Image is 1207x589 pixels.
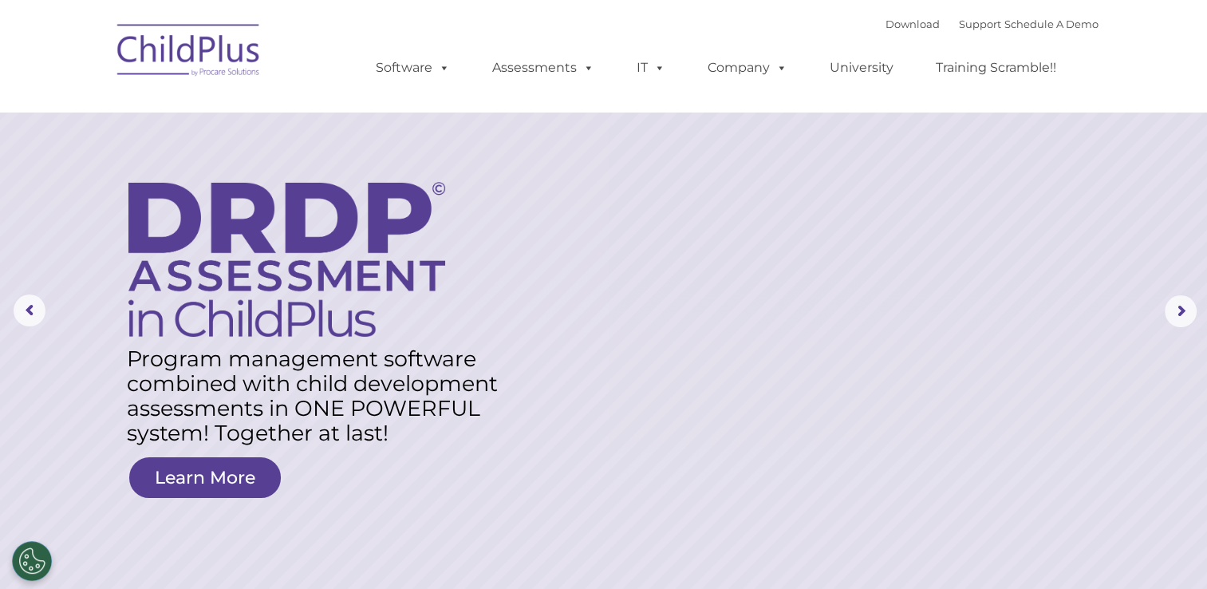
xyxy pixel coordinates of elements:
a: Support [959,18,1001,30]
a: Download [886,18,940,30]
font: | [886,18,1099,30]
span: Last name [222,105,270,117]
a: Assessments [476,52,610,84]
iframe: Chat Widget [1127,512,1207,589]
rs-layer: Program management software combined with child development assessments in ONE POWERFUL system! T... [127,346,513,445]
img: DRDP Assessment in ChildPlus [128,182,445,337]
span: Phone number [222,171,290,183]
a: Training Scramble!! [920,52,1072,84]
a: University [814,52,909,84]
a: Company [692,52,803,84]
a: Schedule A Demo [1004,18,1099,30]
button: Cookies Settings [12,541,52,581]
a: Software [360,52,466,84]
a: IT [621,52,681,84]
img: ChildPlus by Procare Solutions [109,13,269,93]
a: Learn More [129,457,281,498]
